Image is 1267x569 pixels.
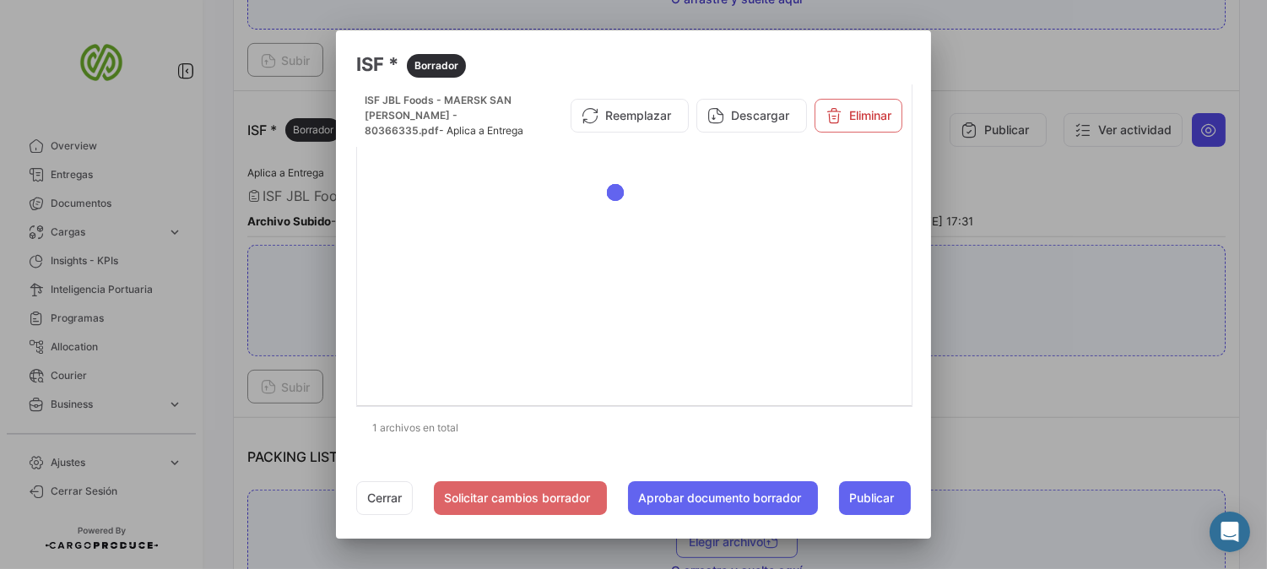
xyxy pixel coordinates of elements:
button: Reemplazar [571,99,689,133]
button: Solicitar cambios borrador [434,481,607,515]
span: ISF JBL Foods - MAERSK SAN [PERSON_NAME] - 80366335.pdf [365,94,512,137]
button: Eliminar [815,99,902,133]
button: Descargar [696,99,807,133]
button: Publicar [839,481,911,515]
h3: ISF * [356,51,911,78]
span: - Aplica a Entrega [439,124,523,137]
button: Aprobar documento borrador [628,481,818,515]
span: Borrador [414,58,458,73]
div: Abrir Intercom Messenger [1210,512,1250,552]
div: 1 archivos en total [356,407,911,449]
button: Cerrar [356,481,413,515]
span: Publicar [849,490,894,507]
